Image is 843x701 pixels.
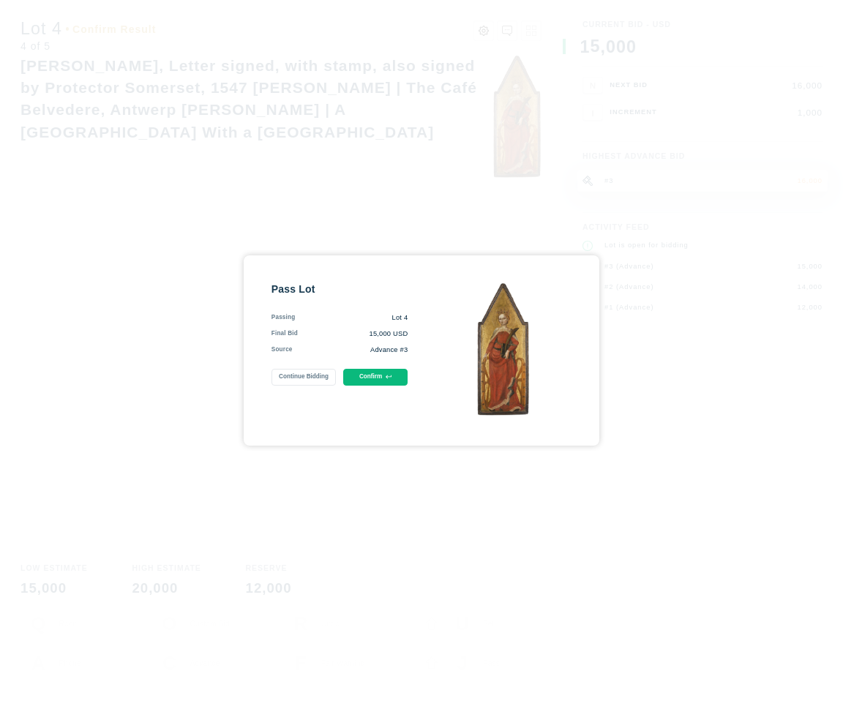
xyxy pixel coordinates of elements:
button: Continue Bidding [271,369,337,386]
div: Final Bid [271,329,298,339]
div: Pass Lot [271,282,408,296]
div: Passing [271,313,296,323]
div: Source [271,345,293,355]
div: 15,000 USD [298,329,408,339]
div: Lot 4 [295,313,408,323]
button: Confirm [343,369,408,386]
div: Advance #3 [293,345,408,355]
